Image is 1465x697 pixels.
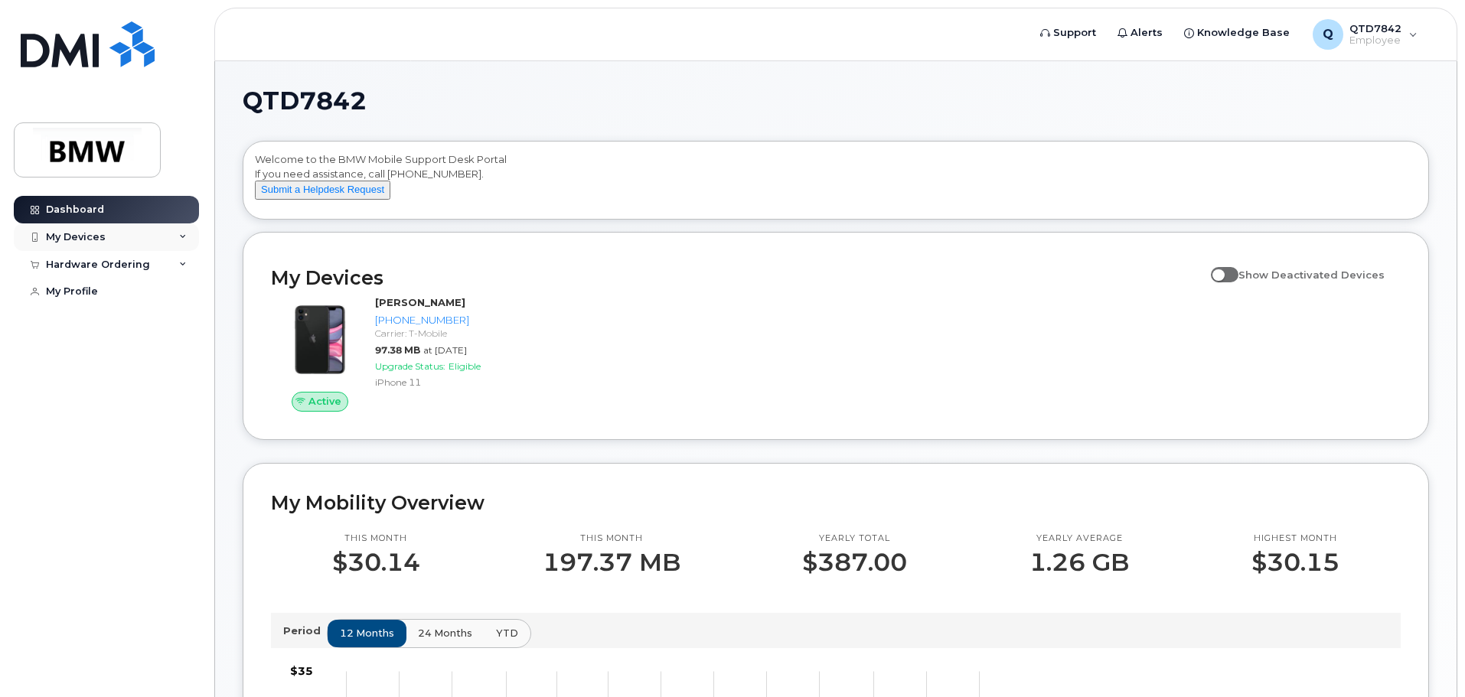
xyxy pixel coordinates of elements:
[802,549,907,576] p: $387.00
[255,152,1417,213] div: Welcome to the BMW Mobile Support Desk Portal If you need assistance, call [PHONE_NUMBER].
[1238,269,1385,281] span: Show Deactivated Devices
[418,626,472,640] span: 24 months
[375,327,533,340] div: Carrier: T-Mobile
[1029,533,1129,545] p: Yearly average
[255,183,390,195] a: Submit a Helpdesk Request
[543,533,680,545] p: This month
[283,303,357,376] img: iPhone_11.jpg
[308,394,341,409] span: Active
[1211,260,1223,272] input: Show Deactivated Devices
[423,344,467,356] span: at [DATE]
[271,491,1401,514] h2: My Mobility Overview
[271,266,1203,289] h2: My Devices
[1029,549,1129,576] p: 1.26 GB
[1398,630,1454,686] iframe: Messenger Launcher
[332,533,420,545] p: This month
[375,296,465,308] strong: [PERSON_NAME]
[290,664,313,678] tspan: $35
[375,344,420,356] span: 97.38 MB
[802,533,907,545] p: Yearly total
[332,549,420,576] p: $30.14
[496,626,518,640] span: YTD
[1251,533,1339,545] p: Highest month
[255,181,390,200] button: Submit a Helpdesk Request
[449,360,481,372] span: Eligible
[283,624,327,638] p: Period
[375,376,533,389] div: iPhone 11
[375,360,445,372] span: Upgrade Status:
[375,313,533,327] div: [PHONE_NUMBER]
[1251,549,1339,576] p: $30.15
[271,295,540,412] a: Active[PERSON_NAME][PHONE_NUMBER]Carrier: T-Mobile97.38 MBat [DATE]Upgrade Status:EligibleiPhone 11
[543,549,680,576] p: 197.37 MB
[243,90,367,112] span: QTD7842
